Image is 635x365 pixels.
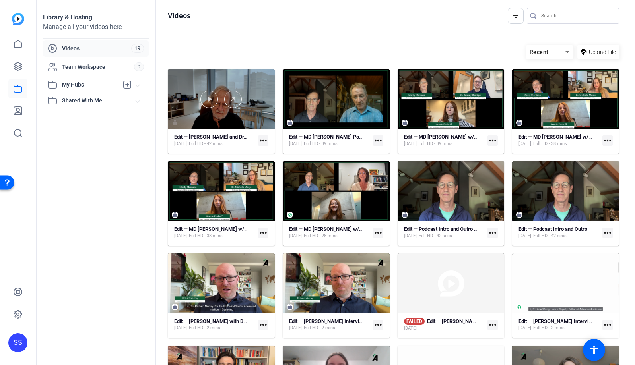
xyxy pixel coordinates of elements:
[419,141,452,147] span: Full HD - 39 mins
[289,318,421,324] strong: Edit — [PERSON_NAME] Interview - No Burned In Captions
[404,134,515,140] strong: Edit — MD [PERSON_NAME] w/ [PERSON_NAME]
[289,318,370,331] a: Edit — [PERSON_NAME] Interview - No Burned In Captions[DATE]Full HD - 2 mins
[62,97,136,105] span: Shared With Me
[62,63,134,71] span: Team Workspace
[602,320,613,330] mat-icon: more_horiz
[174,318,278,324] strong: Edit — [PERSON_NAME] with Burn-in Captions
[404,226,489,232] strong: Edit — Podcast Intro and Outro - Copy
[43,77,149,93] mat-expansion-panel-header: My Hubs
[189,233,223,239] span: Full HD - 38 mins
[189,141,223,147] span: Full HD - 42 mins
[168,11,190,21] h1: Videos
[589,48,616,56] span: Upload File
[12,13,24,25] img: blue-gradient.svg
[8,333,27,352] div: SS
[258,320,268,330] mat-icon: more_horiz
[404,318,425,325] span: FAILED
[43,13,149,22] div: Library & Hosting
[304,233,338,239] span: Full HD - 28 mins
[289,226,400,232] strong: Edit — MD [PERSON_NAME] w/ [PERSON_NAME]
[43,22,149,32] div: Manage all your videos here
[518,141,531,147] span: [DATE]
[174,233,187,239] span: [DATE]
[43,93,149,108] mat-expansion-panel-header: Shared With Me
[518,318,595,324] strong: Edit — [PERSON_NAME] Interview
[258,135,268,146] mat-icon: more_horiz
[577,45,619,59] button: Upload File
[289,134,419,140] strong: Edit — MD [PERSON_NAME] Podcast w/ [PERSON_NAME]
[189,325,220,331] span: Full HD - 2 mins
[373,135,383,146] mat-icon: more_horiz
[511,11,520,21] mat-icon: filter_list
[419,233,452,239] span: Full HD - 42 secs
[518,233,531,239] span: [DATE]
[174,134,255,147] a: Edit — [PERSON_NAME] and Dr. [PERSON_NAME][DATE]Full HD - 42 mins
[530,49,549,55] span: Recent
[589,345,599,355] mat-icon: accessibility
[289,134,370,147] a: Edit — MD [PERSON_NAME] Podcast w/ [PERSON_NAME][DATE]Full HD - 39 mins
[174,325,187,331] span: [DATE]
[404,134,485,147] a: Edit — MD [PERSON_NAME] w/ [PERSON_NAME][DATE]Full HD - 39 mins
[174,141,187,147] span: [DATE]
[487,228,498,238] mat-icon: more_horiz
[134,62,144,71] span: 0
[602,135,613,146] mat-icon: more_horiz
[541,11,613,21] input: Search
[518,318,599,331] a: Edit — [PERSON_NAME] Interview[DATE]Full HD - 2 mins
[487,320,498,330] mat-icon: more_horiz
[518,134,599,147] a: Edit — MD [PERSON_NAME] w/ [PERSON_NAME] (Final)[DATE]Full HD - 38 mins
[533,325,565,331] span: Full HD - 2 mins
[174,318,255,331] a: Edit — [PERSON_NAME] with Burn-in Captions[DATE]Full HD - 2 mins
[404,233,417,239] span: [DATE]
[62,81,118,89] span: My Hubs
[533,233,567,239] span: Full HD - 42 secs
[62,44,131,52] span: Videos
[518,226,599,239] a: Edit — Podcast Intro and Outro[DATE]Full HD - 42 secs
[174,134,286,140] strong: Edit — [PERSON_NAME] and Dr. [PERSON_NAME]
[404,141,417,147] span: [DATE]
[427,318,504,324] strong: Edit — [PERSON_NAME] Interview
[518,325,531,331] span: [DATE]
[487,135,498,146] mat-icon: more_horiz
[304,325,335,331] span: Full HD - 2 mins
[404,325,417,332] span: [DATE]
[373,228,383,238] mat-icon: more_horiz
[404,318,485,332] a: FAILEDEdit — [PERSON_NAME] Interview[DATE]
[174,226,255,239] a: Edit — MD [PERSON_NAME] w/ [PERSON_NAME] (Old Version)[DATE]Full HD - 38 mins
[602,228,613,238] mat-icon: more_horiz
[289,226,370,239] a: Edit — MD [PERSON_NAME] w/ [PERSON_NAME][DATE]Full HD - 28 mins
[304,141,338,147] span: Full HD - 39 mins
[131,44,144,53] span: 19
[533,141,567,147] span: Full HD - 38 mins
[258,228,268,238] mat-icon: more_horiz
[289,141,302,147] span: [DATE]
[373,320,383,330] mat-icon: more_horiz
[404,226,485,239] a: Edit — Podcast Intro and Outro - Copy[DATE]Full HD - 42 secs
[289,233,302,239] span: [DATE]
[518,226,587,232] strong: Edit — Podcast Intro and Outro
[174,226,317,232] strong: Edit — MD [PERSON_NAME] w/ [PERSON_NAME] (Old Version)
[289,325,302,331] span: [DATE]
